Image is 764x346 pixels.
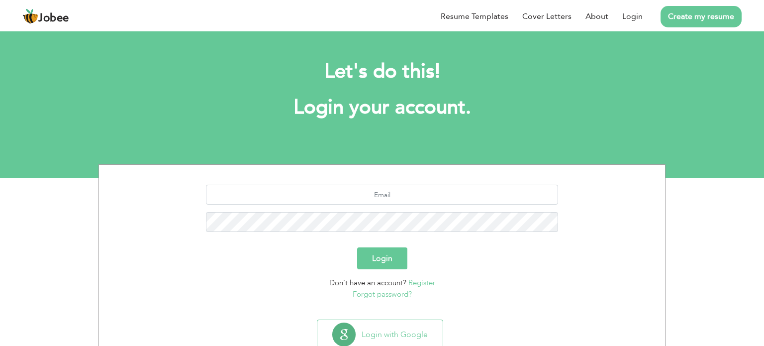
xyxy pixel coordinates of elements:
[22,8,69,24] a: Jobee
[329,278,406,288] span: Don't have an account?
[113,59,651,85] h2: Let's do this!
[408,278,435,288] a: Register
[206,185,559,205] input: Email
[622,10,643,22] a: Login
[353,289,412,299] a: Forgot password?
[441,10,508,22] a: Resume Templates
[585,10,608,22] a: About
[38,13,69,24] span: Jobee
[661,6,742,27] a: Create my resume
[22,8,38,24] img: jobee.io
[113,95,651,120] h1: Login your account.
[357,247,407,269] button: Login
[522,10,572,22] a: Cover Letters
